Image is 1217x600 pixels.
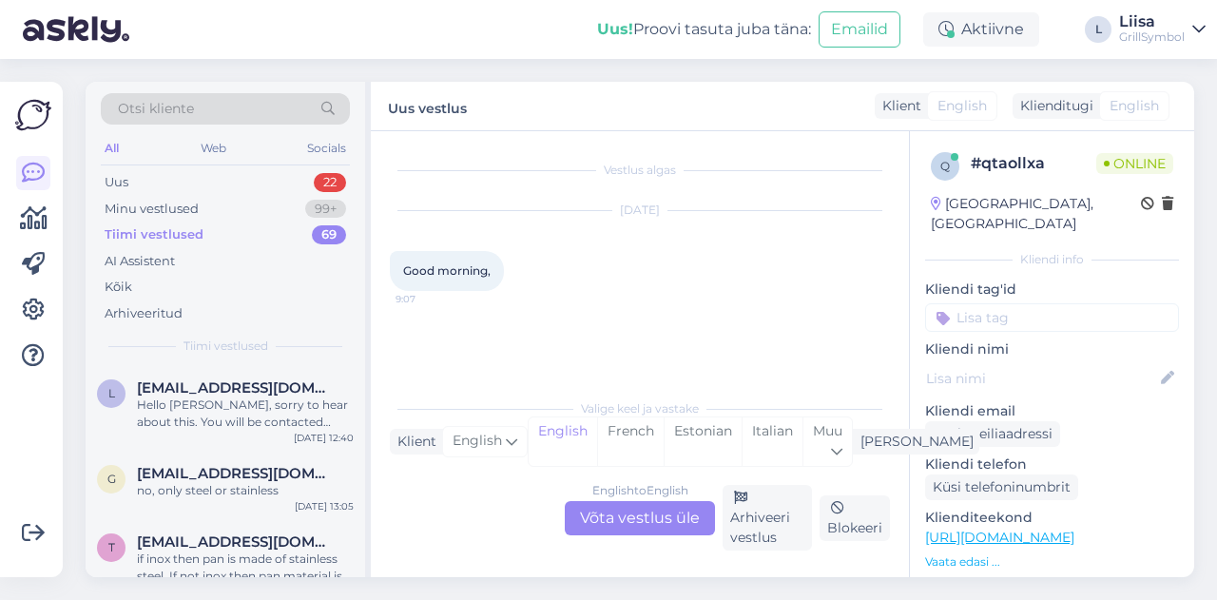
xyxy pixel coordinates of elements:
[925,553,1179,571] p: Vaata edasi ...
[105,200,199,219] div: Minu vestlused
[925,508,1179,528] p: Klienditeekond
[597,417,664,466] div: French
[305,200,346,219] div: 99+
[723,485,812,551] div: Arhiveeri vestlus
[295,499,354,513] div: [DATE] 13:05
[931,194,1141,234] div: [GEOGRAPHIC_DATA], [GEOGRAPHIC_DATA]
[101,136,123,161] div: All
[105,278,132,297] div: Kõik
[118,99,194,119] span: Otsi kliente
[971,152,1096,175] div: # qtaollxa
[388,93,467,119] label: Uus vestlus
[294,431,354,445] div: [DATE] 12:40
[565,501,715,535] div: Võta vestlus üle
[137,379,335,397] span: lisafarrell322@gmail.com
[105,225,203,244] div: Tiimi vestlused
[925,251,1179,268] div: Kliendi info
[925,280,1179,300] p: Kliendi tag'id
[925,474,1078,500] div: Küsi telefoninumbrit
[597,18,811,41] div: Proovi tasuta juba täna:
[742,417,802,466] div: Italian
[925,401,1179,421] p: Kliendi email
[925,339,1179,359] p: Kliendi nimi
[390,162,890,179] div: Vestlus algas
[390,400,890,417] div: Valige keel ja vastake
[875,96,921,116] div: Klient
[108,386,115,400] span: l
[184,338,268,355] span: Tiimi vestlused
[197,136,230,161] div: Web
[108,540,115,554] span: t
[1119,14,1185,29] div: Liisa
[597,20,633,38] b: Uus!
[592,482,688,499] div: English to English
[925,303,1179,332] input: Lisa tag
[15,97,51,133] img: Askly Logo
[925,529,1074,546] a: [URL][DOMAIN_NAME]
[303,136,350,161] div: Socials
[137,533,335,551] span: tomaswynjones@gmail.com
[1085,16,1111,43] div: L
[396,292,467,306] span: 9:07
[1110,96,1159,116] span: English
[1119,29,1185,45] div: GrillSymbol
[137,465,335,482] span: grychta@yahoo.com
[105,173,128,192] div: Uus
[923,12,1039,47] div: Aktiivne
[664,417,742,466] div: Estonian
[925,455,1179,474] p: Kliendi telefon
[137,482,354,499] div: no, only steel or stainless
[390,202,890,219] div: [DATE]
[403,263,491,278] span: Good morning,
[1013,96,1093,116] div: Klienditugi
[813,422,842,439] span: Muu
[1119,14,1206,45] a: LiisaGrillSymbol
[937,96,987,116] span: English
[820,495,890,541] div: Blokeeri
[1096,153,1173,174] span: Online
[819,11,900,48] button: Emailid
[926,368,1157,389] input: Lisa nimi
[390,432,436,452] div: Klient
[137,551,354,585] div: if inox then pan is made of stainless steel. If not inox then pan material is carbon steel
[312,225,346,244] div: 69
[107,472,116,486] span: g
[853,432,974,452] div: [PERSON_NAME]
[137,397,354,431] div: Hello [PERSON_NAME], sorry to hear about this. You will be contacted [DATE] and all things will b...
[940,159,950,173] span: q
[314,173,346,192] div: 22
[105,252,175,271] div: AI Assistent
[925,421,1060,447] div: Küsi meiliaadressi
[105,304,183,323] div: Arhiveeritud
[529,417,597,466] div: English
[453,431,502,452] span: English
